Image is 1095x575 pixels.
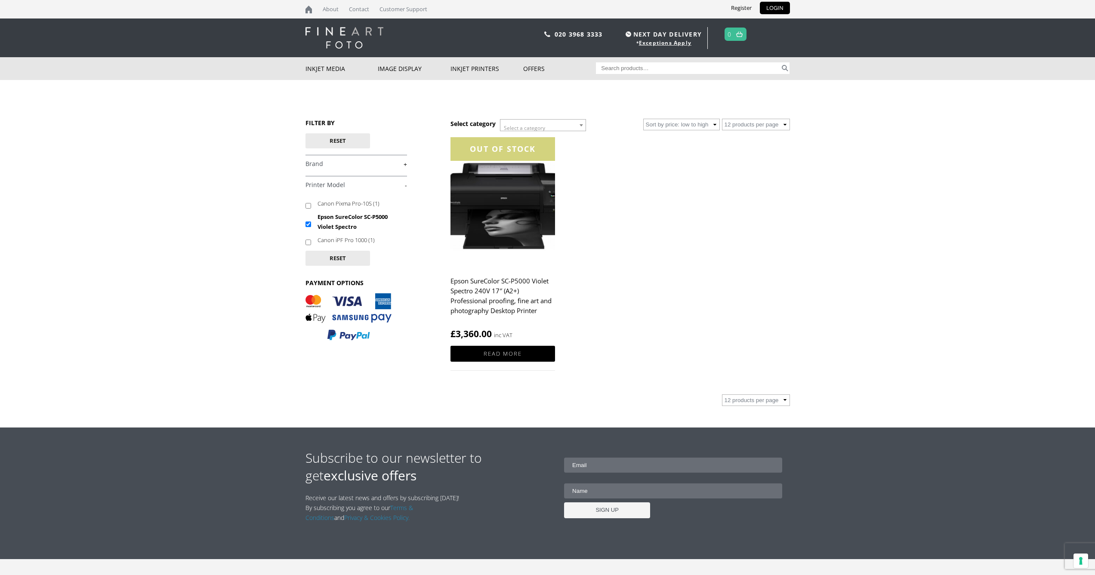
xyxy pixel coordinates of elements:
input: Search products… [596,62,780,74]
a: Register [725,2,758,14]
h2: Subscribe to our newsletter to get [305,449,548,484]
a: Privacy & Cookies Policy. [344,514,410,522]
a: Terms & Conditions [305,504,413,522]
button: Reset [305,133,370,148]
a: OUT OF STOCKEpson SureColor SC-P5000 Violet Spectro 240V 17″ (A2+) Professional proofing, fine ar... [450,137,555,340]
p: Receive our latest news and offers by subscribing [DATE]! By subscribing you agree to our and [305,493,464,523]
span: £ [450,328,456,340]
a: LOGIN [760,2,790,14]
label: Canon Pixma Pro-10S [318,197,399,210]
img: PAYMENT OPTIONS [305,293,392,341]
img: phone.svg [544,31,550,37]
h2: Epson SureColor SC-P5000 Violet Spectro 240V 17″ (A2+) Professional proofing, fine art and photog... [450,273,555,319]
a: - [305,181,407,189]
a: Image Display [378,57,450,80]
h3: FILTER BY [305,119,407,127]
h4: Printer Model [305,176,407,193]
label: Epson SureColor SC-P5000 Violet Spectro [318,210,399,234]
a: Inkjet Media [305,57,378,80]
a: Read more about “Epson SureColor SC-P5000 Violet Spectro 240V 17" (A2+) Professional proofing, fi... [450,346,555,362]
img: basket.svg [736,31,743,37]
span: NEXT DAY DELIVERY [623,29,702,39]
img: Epson SureColor SC-P5000 Violet Spectro 240V 17" (A2+) Professional proofing, fine art and photog... [450,137,555,268]
a: + [305,160,407,168]
label: Canon iPF Pro 1000 [318,234,399,247]
button: Reset [305,251,370,266]
img: logo-white.svg [305,27,383,49]
div: OUT OF STOCK [450,137,555,161]
span: Select a category [504,124,545,132]
h4: Brand [305,155,407,172]
a: Inkjet Printers [450,57,523,80]
input: Email [564,458,782,473]
h3: PAYMENT OPTIONS [305,279,407,287]
a: Exceptions Apply [639,39,691,46]
span: (1) [368,236,375,244]
span: (1) [373,200,379,207]
a: Offers [523,57,596,80]
h3: Select category [450,120,496,128]
select: Shop order [643,119,720,130]
input: SIGN UP [564,502,650,518]
input: Name [564,483,782,498]
button: Search [780,62,790,74]
button: Your consent preferences for tracking technologies [1073,553,1088,568]
a: 0 [728,28,731,40]
img: time.svg [626,31,631,37]
strong: inc VAT [494,330,512,340]
a: 020 3968 3333 [555,30,603,38]
strong: exclusive offers [324,467,416,484]
bdi: 3,360.00 [450,328,492,340]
